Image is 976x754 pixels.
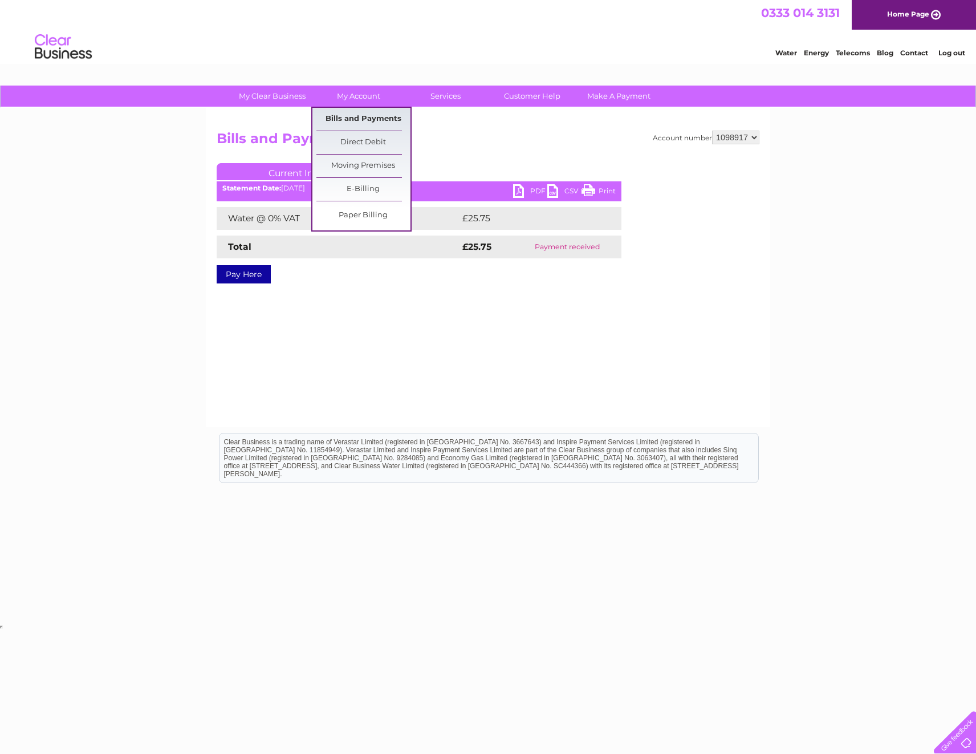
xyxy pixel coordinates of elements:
[836,48,870,57] a: Telecoms
[225,86,319,107] a: My Clear Business
[877,48,893,57] a: Blog
[547,184,581,201] a: CSV
[761,6,840,20] a: 0333 014 3131
[513,236,621,258] td: Payment received
[653,131,759,144] div: Account number
[572,86,666,107] a: Make A Payment
[459,207,598,230] td: £25.75
[316,178,410,201] a: E-Billing
[217,207,459,230] td: Water @ 0% VAT
[217,131,759,152] h2: Bills and Payments
[581,184,616,201] a: Print
[217,265,271,283] a: Pay Here
[316,204,410,227] a: Paper Billing
[228,241,251,252] strong: Total
[316,108,410,131] a: Bills and Payments
[513,184,547,201] a: PDF
[462,241,491,252] strong: £25.75
[316,131,410,154] a: Direct Debit
[34,30,92,64] img: logo.png
[217,163,388,180] a: Current Invoice
[316,155,410,177] a: Moving Premises
[938,48,965,57] a: Log out
[219,6,758,55] div: Clear Business is a trading name of Verastar Limited (registered in [GEOGRAPHIC_DATA] No. 3667643...
[222,184,281,192] b: Statement Date:
[775,48,797,57] a: Water
[312,86,406,107] a: My Account
[804,48,829,57] a: Energy
[485,86,579,107] a: Customer Help
[217,184,621,192] div: [DATE]
[398,86,493,107] a: Services
[900,48,928,57] a: Contact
